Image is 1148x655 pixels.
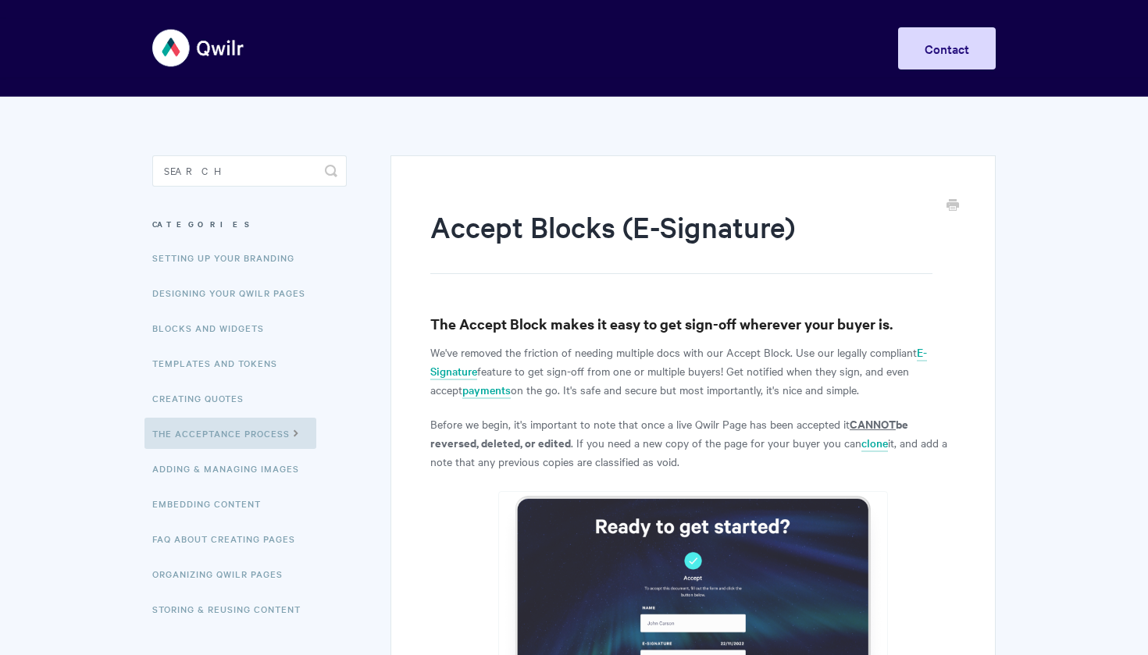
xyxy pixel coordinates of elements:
[152,558,294,589] a: Organizing Qwilr Pages
[152,242,306,273] a: Setting up your Branding
[430,415,956,471] p: Before we begin, it's important to note that once a live Qwilr Page has been accepted it . If you...
[850,415,896,432] u: CANNOT
[144,418,316,449] a: The Acceptance Process
[152,523,307,554] a: FAQ About Creating Pages
[152,593,312,625] a: Storing & Reusing Content
[152,312,276,344] a: Blocks and Widgets
[430,207,932,274] h1: Accept Blocks (E-Signature)
[462,382,511,399] a: payments
[430,313,956,335] h3: The Accept Block makes it easy to get sign-off wherever your buyer is.
[430,344,927,380] a: E-Signature
[152,453,311,484] a: Adding & Managing Images
[152,155,347,187] input: Search
[152,19,245,77] img: Qwilr Help Center
[947,198,959,215] a: Print this Article
[152,488,273,519] a: Embedding Content
[430,343,956,399] p: We've removed the friction of needing multiple docs with our Accept Block. Use our legally compli...
[861,435,888,452] a: clone
[152,277,317,308] a: Designing Your Qwilr Pages
[152,383,255,414] a: Creating Quotes
[152,347,289,379] a: Templates and Tokens
[898,27,996,69] a: Contact
[152,210,347,238] h3: Categories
